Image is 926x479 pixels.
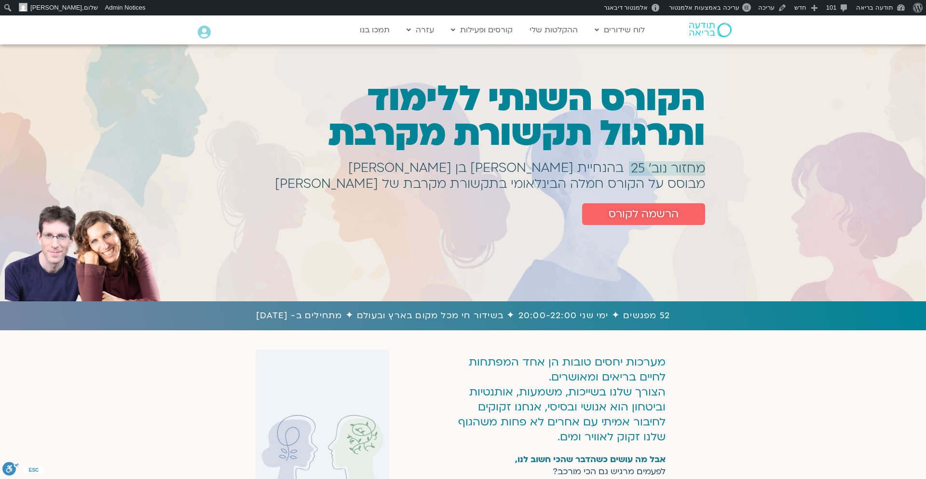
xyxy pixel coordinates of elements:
h1: בהנחיית [PERSON_NAME] בן [PERSON_NAME] [348,166,624,170]
a: מחזור נוב׳ 25 [629,161,705,176]
a: קורסים ופעילות [446,21,517,39]
a: עזרה [402,21,439,39]
strong: אבל מה עושים כשהדבר שהכי חשוב לנו, [515,454,666,465]
a: לוח שידורים [590,21,650,39]
h1: 52 מפגשים ✦ ימי שני 20:00-22:00 ✦ בשידור חי מכל מקום בארץ ובעולם ✦ מתחילים ב- [DATE] [5,309,921,323]
a: הרשמה לקורס [582,203,705,225]
span: עריכה באמצעות אלמנטור [669,4,739,11]
a: ההקלטות שלי [525,21,583,39]
img: תודעה בריאה [689,23,732,37]
span: מחזור נוב׳ 25 [631,161,705,176]
h1: מבוסס על הקורס חמלה הבינלאומי בתקשורת מקרבת של [PERSON_NAME] [275,182,705,186]
span: הרשמה לקורס [609,208,679,220]
p: מערכות יחסים טובות הן אחד המפתחות לחיים בריאים ומאושרים. הצורך שלנו בשייכות, משמעות, אותנטיות ובי... [455,354,666,444]
span: [PERSON_NAME] [30,4,82,11]
a: תמכו בנו [355,21,395,39]
h1: הקורס השנתי ללימוד ותרגול תקשורת מקרבת [245,82,705,151]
